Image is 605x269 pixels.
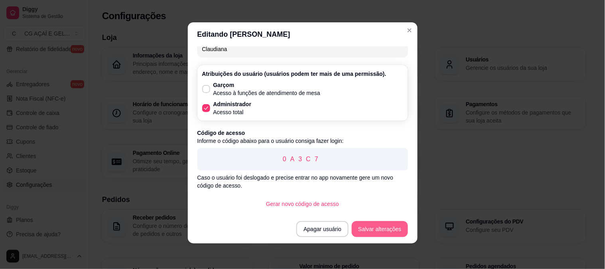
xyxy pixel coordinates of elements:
[352,221,408,237] button: Salvar alterações
[202,70,403,78] p: Atribuições do usuário (usuários podem ter mais de uma permissão).
[213,89,321,97] p: Acesso à funções de atendimento de mesa
[403,24,416,37] button: Close
[296,221,349,237] button: Apagar usuário
[202,45,403,53] input: Nome do usurário
[204,154,402,164] p: 0A3C7
[213,108,252,116] p: Acesso total
[213,81,321,89] p: Garçom
[260,196,345,212] button: Gerar novo código de acesso
[197,174,408,190] p: Caso o usuário foi deslogado e precise entrar no app novamente gere um novo código de acesso.
[188,22,418,46] header: Editando [PERSON_NAME]
[197,137,408,145] p: Informe o código abaixo para o usuário consiga fazer login:
[197,129,408,137] p: Código de acesso
[213,100,252,108] p: Administrador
